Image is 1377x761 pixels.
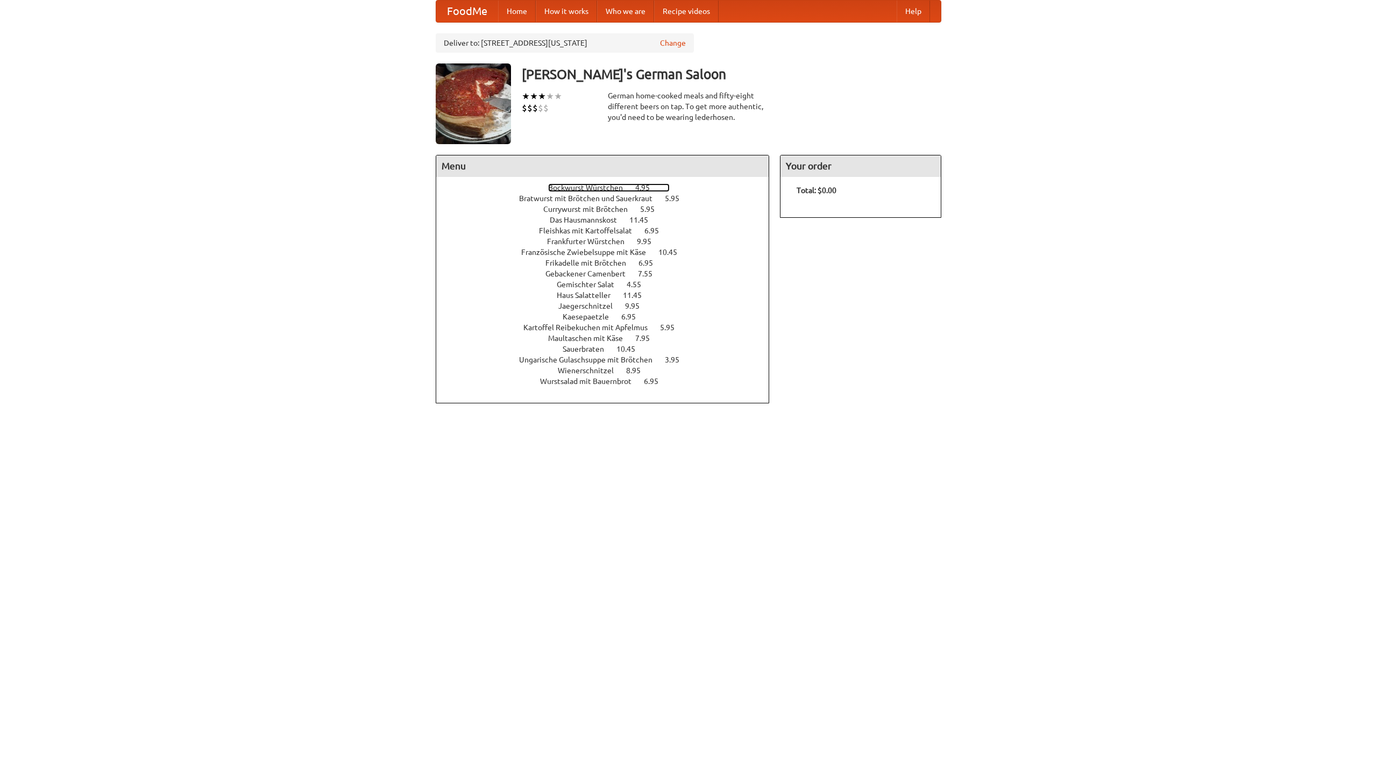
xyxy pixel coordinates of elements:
[543,205,638,214] span: Currywurst mit Brötchen
[557,291,621,300] span: Haus Salatteller
[554,90,562,102] li: ★
[557,291,662,300] a: Haus Salatteller 11.45
[498,1,536,22] a: Home
[665,194,690,203] span: 5.95
[436,63,511,144] img: angular.jpg
[546,90,554,102] li: ★
[563,312,656,321] a: Kaesepaetzle 6.95
[644,226,670,235] span: 6.95
[523,323,694,332] a: Kartoffel Reibekuchen mit Apfelmus 5.95
[616,345,646,353] span: 10.45
[558,366,661,375] a: Wienerschnitzel 8.95
[545,259,673,267] a: Frikadelle mit Brötchen 6.95
[548,334,670,343] a: Maultaschen mit Käse 7.95
[519,355,699,364] a: Ungarische Gulaschsuppe mit Brötchen 3.95
[536,1,597,22] a: How it works
[660,323,685,332] span: 5.95
[543,102,549,114] li: $
[547,237,635,246] span: Frankfurter Würstchen
[527,102,533,114] li: $
[563,345,655,353] a: Sauerbraten 10.45
[530,90,538,102] li: ★
[436,155,769,177] h4: Menu
[638,269,663,278] span: 7.55
[543,205,675,214] a: Currywurst mit Brötchen 5.95
[558,366,624,375] span: Wienerschnitzel
[539,226,643,235] span: Fleishkas mit Kartoffelsalat
[608,90,769,123] div: German home-cooked meals and fifty-eight different beers on tap. To get more authentic, you'd nee...
[522,63,941,85] h3: [PERSON_NAME]'s German Saloon
[644,377,669,386] span: 6.95
[545,259,637,267] span: Frikadelle mit Brötchen
[436,1,498,22] a: FoodMe
[563,345,615,353] span: Sauerbraten
[557,280,625,289] span: Gemischter Salat
[436,33,694,53] div: Deliver to: [STREET_ADDRESS][US_STATE]
[627,280,652,289] span: 4.55
[545,269,636,278] span: Gebackener Camenbert
[660,38,686,48] a: Change
[797,186,836,195] b: Total: $0.00
[558,302,659,310] a: Jaegerschnitzel 9.95
[558,302,623,310] span: Jaegerschnitzel
[623,291,652,300] span: 11.45
[629,216,659,224] span: 11.45
[538,90,546,102] li: ★
[597,1,654,22] a: Who we are
[780,155,941,177] h4: Your order
[539,226,679,235] a: Fleishkas mit Kartoffelsalat 6.95
[522,102,527,114] li: $
[548,183,634,192] span: Bockwurst Würstchen
[538,102,543,114] li: $
[521,248,657,257] span: Französische Zwiebelsuppe mit Käse
[635,183,661,192] span: 4.95
[523,323,658,332] span: Kartoffel Reibekuchen mit Apfelmus
[638,259,664,267] span: 6.95
[540,377,678,386] a: Wurstsalad mit Bauernbrot 6.95
[521,248,697,257] a: Französische Zwiebelsuppe mit Käse 10.45
[665,355,690,364] span: 3.95
[658,248,688,257] span: 10.45
[557,280,661,289] a: Gemischter Salat 4.55
[654,1,719,22] a: Recipe videos
[621,312,647,321] span: 6.95
[533,102,538,114] li: $
[519,355,663,364] span: Ungarische Gulaschsuppe mit Brötchen
[637,237,662,246] span: 9.95
[640,205,665,214] span: 5.95
[626,366,651,375] span: 8.95
[522,90,530,102] li: ★
[540,377,642,386] span: Wurstsalad mit Bauernbrot
[550,216,668,224] a: Das Hausmannskost 11.45
[563,312,620,321] span: Kaesepaetzle
[548,334,634,343] span: Maultaschen mit Käse
[897,1,930,22] a: Help
[519,194,699,203] a: Bratwurst mit Brötchen und Sauerkraut 5.95
[548,183,670,192] a: Bockwurst Würstchen 4.95
[545,269,672,278] a: Gebackener Camenbert 7.55
[519,194,663,203] span: Bratwurst mit Brötchen und Sauerkraut
[635,334,661,343] span: 7.95
[547,237,671,246] a: Frankfurter Würstchen 9.95
[550,216,628,224] span: Das Hausmannskost
[625,302,650,310] span: 9.95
